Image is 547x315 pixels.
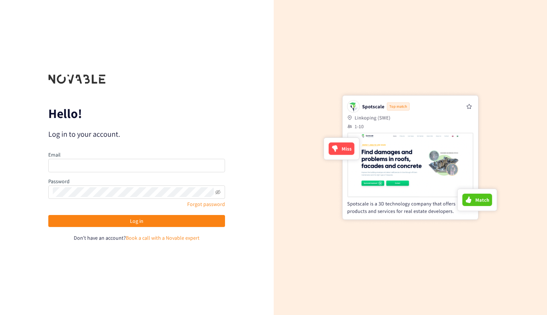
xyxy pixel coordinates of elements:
label: Email [48,151,61,158]
p: Hello! [48,107,225,119]
label: Password [48,178,70,185]
span: Log in [130,217,143,225]
a: Forgot password [187,201,225,208]
button: Log in [48,215,225,227]
span: Don't have an account? [74,234,126,241]
span: eye-invisible [215,190,221,195]
a: Book a call with a Novable expert [126,234,200,241]
p: Log in to your account. [48,129,225,139]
